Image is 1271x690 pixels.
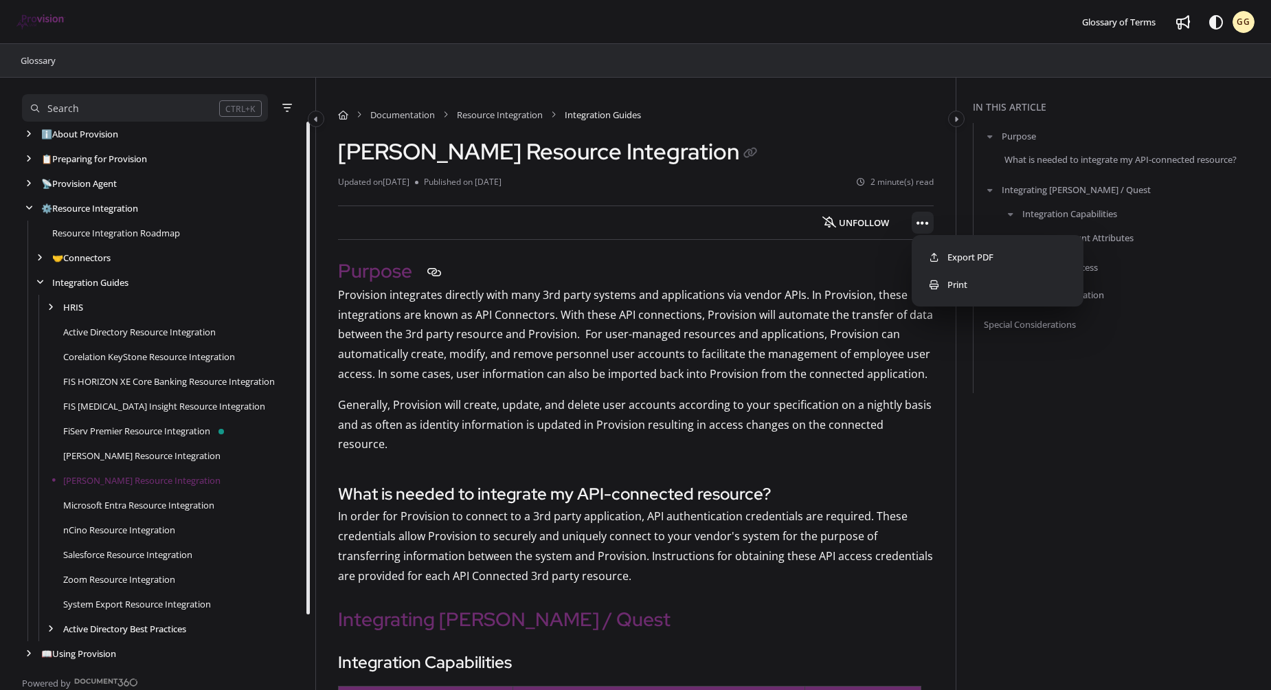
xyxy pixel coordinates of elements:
button: arrow [1004,206,1017,221]
img: Document360 [74,678,138,687]
span: Glossary of Terms [1082,16,1156,28]
h3: Integration Capabilities [338,650,934,675]
span: Integration Guides [565,108,641,122]
h2: Integrating [PERSON_NAME] / Quest [338,605,934,634]
h2: Purpose [338,256,934,285]
span: ℹ️ [41,128,52,140]
a: Documentation [370,108,435,122]
a: Integration Guides [52,276,128,289]
div: arrow [22,647,36,660]
span: 🤝 [52,252,63,264]
div: In this article [973,100,1266,115]
p: In order for Provision to connect to a 3rd party application, API authentication credentials are ... [338,507,934,586]
div: arrow [33,276,47,289]
a: Active Directory Best Practices [63,622,186,636]
span: GG [1237,16,1250,29]
span: 📡 [41,177,52,190]
div: CTRL+K [219,100,262,117]
button: Copy link of Jack Henry Symitar Resource Integration [739,143,761,165]
a: About Provision [41,127,118,141]
h1: [PERSON_NAME] Resource Integration [338,138,761,165]
a: nCino Resource Integration [63,523,175,537]
li: Published on [DATE] [415,176,502,189]
div: arrow [44,301,58,314]
p: Provision integrates directly with many 3rd party systems and applications via vendor APIs. In Pr... [338,285,934,384]
a: Integration Capabilities [1022,207,1117,221]
button: Article more options [912,212,934,234]
a: Zoom Resource Integration [63,572,175,586]
a: Integrating [PERSON_NAME] / Quest [1002,183,1151,197]
div: arrow [22,202,36,215]
a: FiServ Premier Resource Integration [63,424,210,438]
a: Home [338,108,348,122]
a: Purpose [1002,129,1036,143]
a: Salesforce Resource Integration [63,548,192,561]
a: Connectors [52,251,111,265]
a: HRIS [63,300,83,314]
button: Category toggle [308,111,324,127]
a: Jack Henry Symitar Resource Integration [63,474,221,487]
button: Copy link to Purpose [423,262,445,284]
a: Preparing for Provision [41,152,147,166]
div: arrow [33,252,47,265]
a: System Export Resource Integration [63,597,211,611]
a: What is needed to integrate my API-connected resource? [1004,153,1237,166]
img: brand logo [16,14,65,30]
p: Generally, Provision will create, update, and delete user accounts according to your specificatio... [338,395,934,454]
a: Special Considerations [984,318,1076,331]
a: FIS HORIZON XE Core Banking Resource Integration [63,375,275,388]
button: Search [22,94,268,122]
button: arrow [984,129,996,144]
span: 📖 [41,647,52,660]
button: GG [1233,11,1255,33]
a: Corelation KeyStone Resource Integration [63,350,235,364]
a: Project logo [16,14,65,30]
a: Using Provision [41,647,116,660]
a: Microsoft Entra Resource Integration [63,498,214,512]
a: Whats new [1172,11,1194,33]
button: Print [917,271,1078,298]
a: FIS IBS Insight Resource Integration [63,399,265,413]
a: Resource Integration Roadmap [52,226,180,240]
div: arrow [44,623,58,636]
a: Active Directory Resource Integration [63,325,216,339]
a: Powered by Document360 - opens in a new tab [22,674,138,690]
a: Provision Agent [41,177,117,190]
a: Jack Henry SilverLake Resource Integration [63,449,221,463]
div: Search [47,101,79,116]
a: Resource Integration [457,108,543,122]
a: Glossary [19,52,57,69]
button: Unfollow [811,212,901,234]
button: Theme options [1205,11,1227,33]
a: Resource Integration [41,201,138,215]
span: ⚙️ [41,202,52,214]
button: Category toggle [948,111,965,127]
span: Powered by [22,676,71,690]
div: arrow [22,128,36,141]
a: User Account Attributes [1035,230,1134,244]
div: arrow [22,177,36,190]
button: Filter [279,100,295,116]
span: 📋 [41,153,52,165]
div: arrow [22,153,36,166]
button: Export PDF [917,243,1078,271]
li: 2 minute(s) read [857,176,934,189]
h3: What is needed to integrate my API-connected resource? [338,482,934,507]
li: Updated on [DATE] [338,176,415,189]
button: arrow [984,182,996,197]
